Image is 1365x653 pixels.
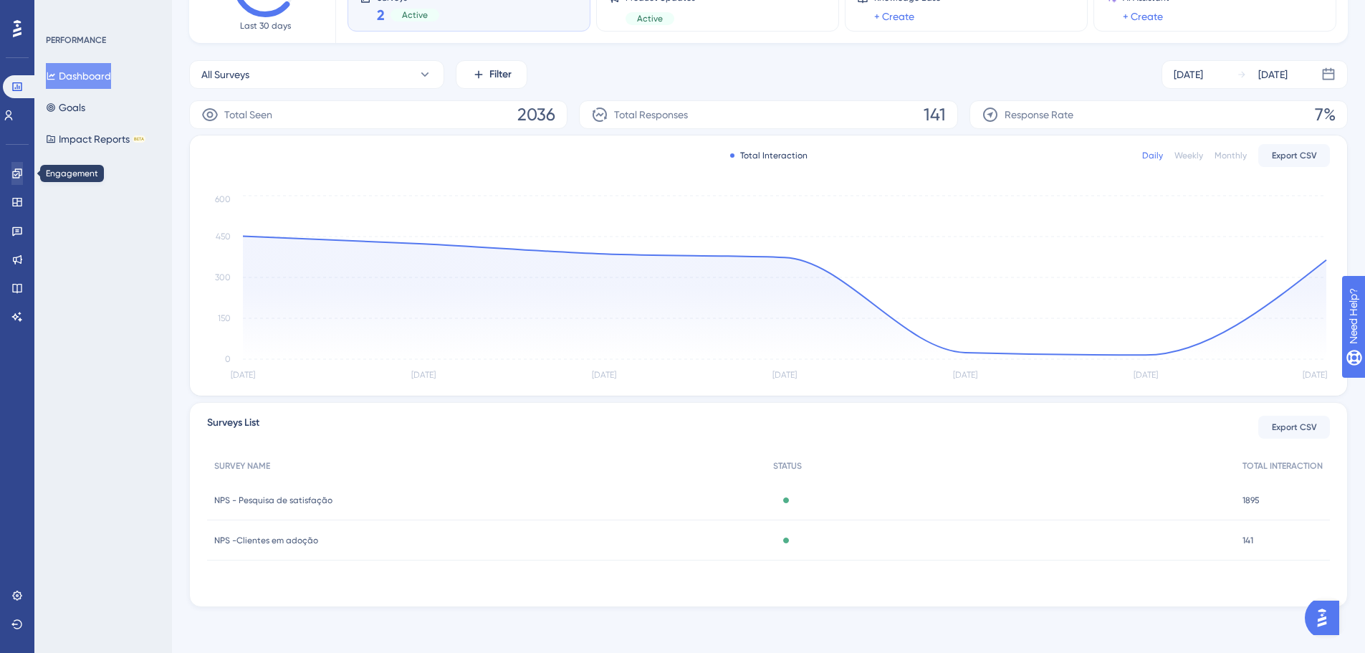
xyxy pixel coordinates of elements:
[772,370,797,380] tspan: [DATE]
[1123,8,1163,25] a: + Create
[207,414,259,440] span: Surveys List
[1303,370,1327,380] tspan: [DATE]
[231,370,255,380] tspan: [DATE]
[1305,596,1348,639] iframe: UserGuiding AI Assistant Launcher
[216,232,231,242] tspan: 450
[456,60,527,89] button: Filter
[224,106,272,123] span: Total Seen
[953,370,977,380] tspan: [DATE]
[1315,103,1336,126] span: 7%
[240,20,291,32] span: Last 30 days
[1272,421,1317,433] span: Export CSV
[214,535,318,546] span: NPS -Clientes em adoção
[214,495,332,506] span: NPS - Pesquisa de satisfação
[215,194,231,204] tspan: 600
[1142,150,1163,161] div: Daily
[225,354,231,364] tspan: 0
[1258,66,1288,83] div: [DATE]
[1005,106,1073,123] span: Response Rate
[377,5,385,25] span: 2
[411,370,436,380] tspan: [DATE]
[215,272,231,282] tspan: 300
[924,103,946,126] span: 141
[46,34,106,46] div: PERFORMANCE
[637,13,663,24] span: Active
[402,9,428,21] span: Active
[133,135,145,143] div: BETA
[730,150,808,161] div: Total Interaction
[1258,416,1330,439] button: Export CSV
[1242,535,1253,546] span: 141
[874,8,914,25] a: + Create
[1242,460,1323,472] span: TOTAL INTERACTION
[1174,150,1203,161] div: Weekly
[614,106,688,123] span: Total Responses
[773,460,802,472] span: STATUS
[46,63,111,89] button: Dashboard
[1134,370,1158,380] tspan: [DATE]
[46,126,145,152] button: Impact ReportsBETA
[517,103,555,126] span: 2036
[214,460,270,472] span: SURVEY NAME
[218,313,231,323] tspan: 150
[489,66,512,83] span: Filter
[46,95,85,120] button: Goals
[592,370,616,380] tspan: [DATE]
[1258,144,1330,167] button: Export CSV
[201,66,249,83] span: All Surveys
[1174,66,1203,83] div: [DATE]
[1272,150,1317,161] span: Export CSV
[1242,495,1260,506] span: 1895
[1215,150,1247,161] div: Monthly
[189,60,444,89] button: All Surveys
[34,4,90,21] span: Need Help?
